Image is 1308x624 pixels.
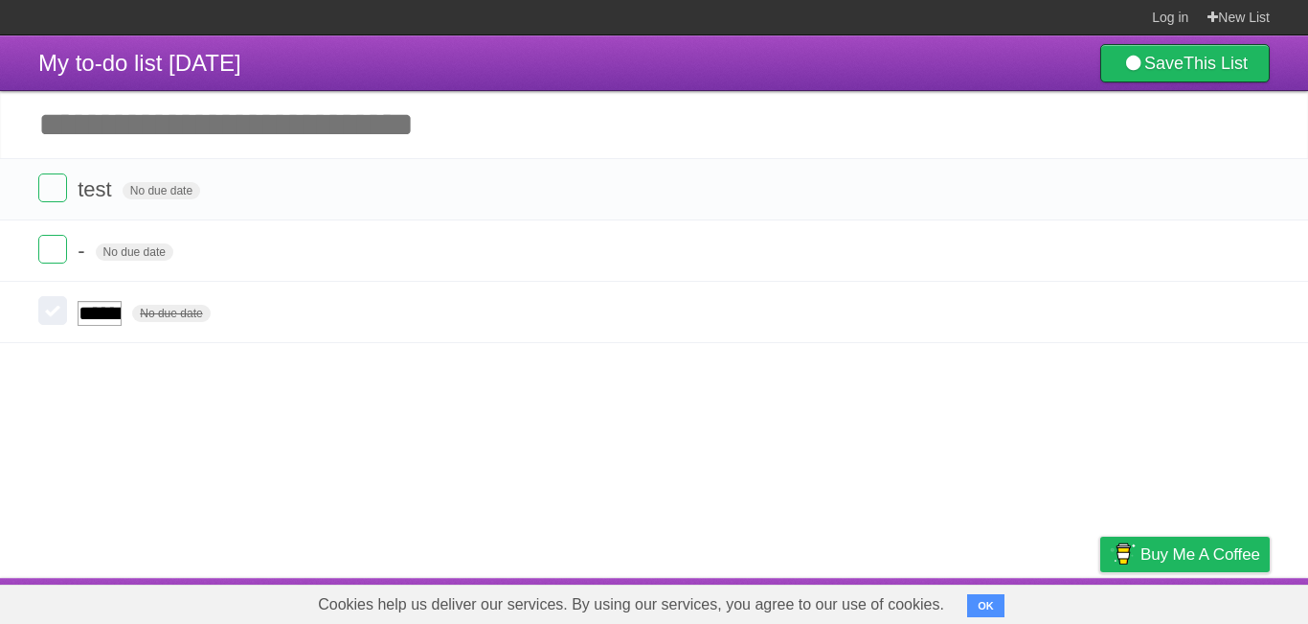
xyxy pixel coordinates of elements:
span: No due date [123,182,200,199]
span: No due date [96,243,173,261]
span: Buy me a coffee [1140,538,1260,571]
label: Done [38,296,67,325]
span: Cookies help us deliver our services. By using our services, you agree to our use of cookies. [299,586,963,624]
label: Done [38,235,67,264]
span: test [78,177,116,201]
span: - [78,239,89,263]
label: Done [38,173,67,202]
a: Developers [909,583,986,619]
img: Buy me a coffee [1110,538,1136,570]
span: My to-do list [DATE] [38,50,241,76]
a: Suggest a feature [1149,583,1270,619]
span: No due date [132,305,210,322]
a: SaveThis List [1100,44,1270,82]
a: About [846,583,886,619]
a: Privacy [1075,583,1125,619]
button: OK [967,594,1004,617]
a: Buy me a coffee [1100,537,1270,572]
a: Terms [1010,583,1052,619]
b: This List [1184,54,1248,73]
